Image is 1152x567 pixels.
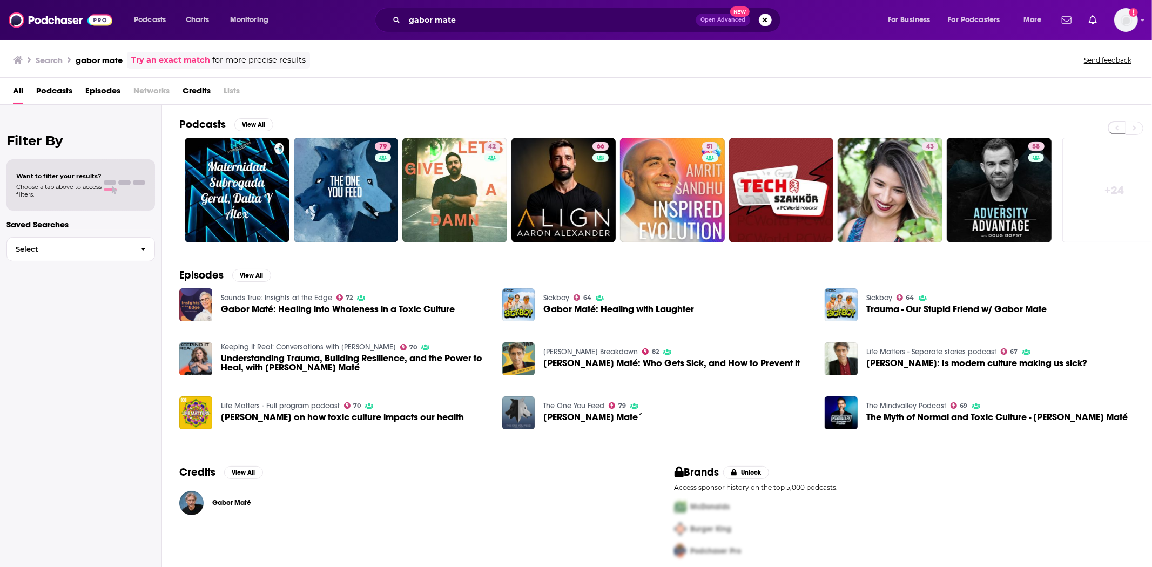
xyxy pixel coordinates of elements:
[212,498,251,507] a: Gabor Maté
[691,524,732,534] span: Burger King
[866,293,892,302] a: Sickboy
[1114,8,1138,32] button: Show profile menu
[1028,142,1045,151] a: 58
[179,288,212,321] img: Gabor Maté: Healing into Wholeness in a Toxic Culture
[620,138,725,242] a: 51
[488,141,496,152] span: 42
[16,183,102,198] span: Choose a tab above to access filters.
[484,142,500,151] a: 42
[502,288,535,321] img: Gabor Maté: Healing with Laughter
[36,82,72,104] a: Podcasts
[880,11,944,29] button: open menu
[179,465,263,479] a: CreditsView All
[543,401,604,410] a: The One You Feed
[691,546,742,556] span: Podchaser Pro
[133,82,170,104] span: Networks
[179,465,215,479] h2: Credits
[866,359,1087,368] a: Dr Gabor Maté: Is modern culture making us sick?
[375,142,391,151] a: 79
[866,413,1128,422] a: The Myth of Normal and Toxic Culture - Dr. Gabor Maté
[670,540,691,562] img: Third Pro Logo
[926,141,934,152] span: 43
[409,345,417,350] span: 70
[85,82,120,104] a: Episodes
[230,12,268,28] span: Monitoring
[179,396,212,429] img: Dr Gabor Maté on how toxic culture impacts our health
[1023,12,1042,28] span: More
[400,344,417,350] a: 70
[825,396,858,429] img: The Myth of Normal and Toxic Culture - Dr. Gabor Maté
[221,305,455,314] span: Gabor Maté: Healing into Wholeness in a Toxic Culture
[1057,11,1076,29] a: Show notifications dropdown
[543,359,800,368] a: Dr. Gabor Maté: Who Gets Sick, and How to Prevent it
[543,293,569,302] a: Sickboy
[6,219,155,230] p: Saved Searches
[221,413,464,422] span: [PERSON_NAME] on how toxic culture impacts our health
[1010,349,1018,354] span: 67
[618,403,626,408] span: 79
[706,141,713,152] span: 51
[543,305,694,314] a: Gabor Maté: Healing with Laughter
[511,138,616,242] a: 66
[825,342,858,375] img: Dr Gabor Maté: Is modern culture making us sick?
[543,413,643,422] a: Dr. Gabor Mate´
[131,54,210,66] a: Try an exact match
[221,342,396,352] a: Keeping It Real: Conversations with Jillian Michaels
[179,268,271,282] a: EpisodesView All
[502,396,535,429] img: Dr. Gabor Mate´
[7,246,132,253] span: Select
[36,55,63,65] h3: Search
[221,354,489,372] a: Understanding Trauma, Building Resilience, and the Power to Heal, with Dr. Gabor Maté
[597,141,604,152] span: 66
[221,413,464,422] a: Dr Gabor Maté on how toxic culture impacts our health
[922,142,938,151] a: 43
[702,142,718,151] a: 51
[897,294,914,301] a: 64
[574,294,591,301] a: 64
[825,288,858,321] img: Trauma - Our Stupid Friend w/ Gabor Mate
[405,11,696,29] input: Search podcasts, credits, & more...
[888,12,931,28] span: For Business
[691,502,730,511] span: McDonalds
[232,269,271,282] button: View All
[294,138,399,242] a: 79
[6,133,155,148] h2: Filter By
[224,466,263,479] button: View All
[947,138,1052,242] a: 58
[353,403,361,408] span: 70
[866,305,1047,314] span: Trauma - Our Stupid Friend w/ Gabor Mate
[9,10,112,30] img: Podchaser - Follow, Share and Rate Podcasts
[543,359,800,368] span: [PERSON_NAME] Maté: Who Gets Sick, and How to Prevent it
[866,359,1087,368] span: [PERSON_NAME]: Is modern culture making us sick?
[866,413,1128,422] span: The Myth of Normal and Toxic Culture - [PERSON_NAME] Maté
[723,466,769,479] button: Unlock
[866,347,996,356] a: Life Matters - Separate stories podcast
[223,11,282,29] button: open menu
[1084,11,1101,29] a: Show notifications dropdown
[179,342,212,375] img: Understanding Trauma, Building Resilience, and the Power to Heal, with Dr. Gabor Maté
[642,348,659,355] a: 82
[1114,8,1138,32] span: Logged in as hmill
[838,138,942,242] a: 43
[13,82,23,104] span: All
[1081,56,1135,65] button: Send feedback
[609,402,626,409] a: 79
[179,491,204,515] a: Gabor Maté
[212,54,306,66] span: for more precise results
[1033,141,1040,152] span: 58
[183,82,211,104] a: Credits
[1114,8,1138,32] img: User Profile
[6,237,155,261] button: Select
[179,485,640,520] button: Gabor MatéGabor Maté
[675,465,719,479] h2: Brands
[941,11,1016,29] button: open menu
[543,413,643,422] span: [PERSON_NAME] Mate´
